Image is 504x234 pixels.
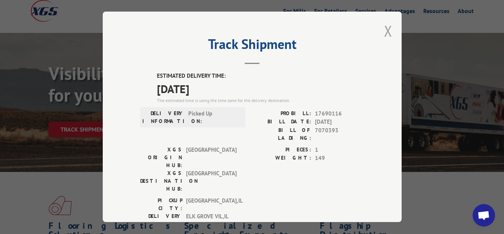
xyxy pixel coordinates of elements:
[140,146,182,169] label: XGS ORIGIN HUB:
[186,212,236,228] span: ELK GROVE VIL , IL
[142,110,185,125] label: DELIVERY INFORMATION:
[252,110,311,118] label: PROBILL:
[252,126,311,142] label: BILL OF LADING:
[186,197,236,212] span: [GEOGRAPHIC_DATA] , IL
[188,110,239,125] span: Picked Up
[315,118,364,126] span: [DATE]
[140,212,182,228] label: DELIVERY CITY:
[315,146,364,154] span: 1
[157,97,364,104] div: The estimated time is using the time zone for the delivery destination.
[140,169,182,193] label: XGS DESTINATION HUB:
[157,72,364,80] label: ESTIMATED DELIVERY TIME:
[186,146,236,169] span: [GEOGRAPHIC_DATA]
[140,197,182,212] label: PICKUP CITY:
[252,154,311,163] label: WEIGHT:
[384,21,392,41] button: Close modal
[157,80,364,97] span: [DATE]
[252,118,311,126] label: BILL DATE:
[473,204,495,227] div: Open chat
[315,110,364,118] span: 17690116
[315,154,364,163] span: 149
[252,146,311,154] label: PIECES:
[186,169,236,193] span: [GEOGRAPHIC_DATA]
[140,39,364,53] h2: Track Shipment
[315,126,364,142] span: 7070393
